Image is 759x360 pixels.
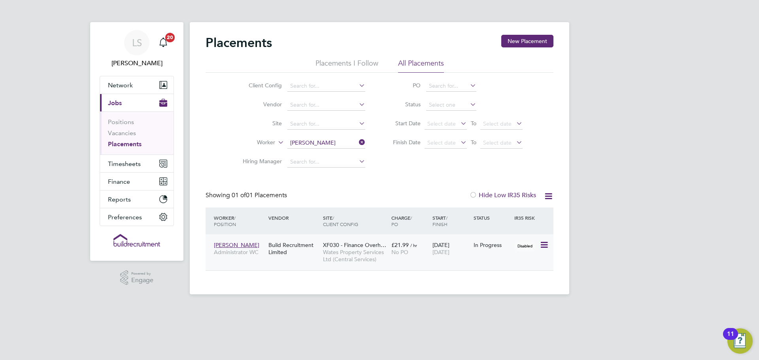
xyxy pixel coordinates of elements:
li: Placements I Follow [315,58,378,73]
span: Wates Property Services Ltd (Central Services) [323,249,387,263]
a: Go to home page [100,234,174,247]
button: Finance [100,173,174,190]
span: Disabled [514,241,536,251]
button: Timesheets [100,155,174,172]
span: Reports [108,196,131,203]
button: Reports [100,190,174,208]
input: Search for... [426,81,476,92]
span: Select date [427,120,456,127]
span: Select date [427,139,456,146]
span: Engage [131,277,153,284]
button: New Placement [501,35,553,47]
span: Administrator WC [214,249,264,256]
label: Vendor [236,101,282,108]
div: Showing [206,191,289,200]
div: Jobs [100,111,174,155]
a: Powered byEngage [120,270,154,285]
span: / Client Config [323,215,358,227]
img: buildrec-logo-retina.png [113,234,160,247]
span: 01 Placements [232,191,287,199]
h2: Placements [206,35,272,51]
span: / Position [214,215,236,227]
span: / hr [410,242,417,248]
span: Network [108,81,133,89]
div: Site [321,211,389,231]
a: Positions [108,118,134,126]
span: Preferences [108,213,142,221]
input: Select one [426,100,476,111]
nav: Main navigation [90,22,183,261]
button: Preferences [100,208,174,226]
label: Hide Low IR35 Risks [469,191,536,199]
div: In Progress [474,241,511,249]
a: 20 [155,30,171,55]
span: / Finish [432,215,447,227]
label: PO [385,82,421,89]
li: All Placements [398,58,444,73]
div: Vendor [266,211,321,225]
input: Search for... [287,119,365,130]
span: [PERSON_NAME] [214,241,259,249]
span: 20 [165,33,175,42]
a: Placements [108,140,142,148]
div: Status [472,211,513,225]
label: Site [236,120,282,127]
input: Search for... [287,81,365,92]
span: Timesheets [108,160,141,168]
label: Finish Date [385,139,421,146]
label: Worker [230,139,275,147]
a: Vacancies [108,129,136,137]
div: Charge [389,211,430,231]
button: Open Resource Center, 11 new notifications [727,328,753,354]
div: 11 [727,334,734,344]
input: Search for... [287,156,365,168]
span: To [468,118,479,128]
label: Client Config [236,82,282,89]
span: / PO [391,215,412,227]
span: Finance [108,178,130,185]
div: Build Recruitment Limited [266,237,321,260]
label: Status [385,101,421,108]
input: Search for... [287,138,365,149]
span: XF030 - Finance Overh… [323,241,386,249]
span: To [468,137,479,147]
span: No PO [391,249,408,256]
div: Worker [212,211,266,231]
a: LS[PERSON_NAME] [100,30,174,68]
span: Select date [483,139,512,146]
input: Search for... [287,100,365,111]
span: LS [132,38,142,48]
span: Select date [483,120,512,127]
button: Network [100,76,174,94]
a: [PERSON_NAME]Administrator WCBuild Recruitment LimitedXF030 - Finance Overh…Wates Property Servic... [212,237,553,244]
span: Jobs [108,99,122,107]
div: [DATE] [430,237,472,260]
span: Powered by [131,270,153,277]
div: Start [430,211,472,231]
span: £21.99 [391,241,409,249]
div: IR35 Risk [512,211,540,225]
span: 01 of [232,191,246,199]
label: Hiring Manager [236,158,282,165]
button: Jobs [100,94,174,111]
label: Start Date [385,120,421,127]
span: Leah Seber [100,58,174,68]
span: [DATE] [432,249,449,256]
